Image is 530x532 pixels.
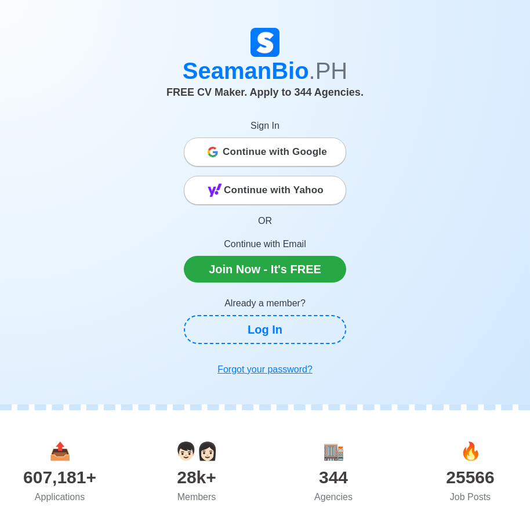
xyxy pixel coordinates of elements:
[65,57,465,85] h1: SeamanBio
[184,256,346,283] a: Join Now - It's FREE
[184,358,346,381] a: Forgot your password?
[184,296,346,310] p: Already a member?
[184,315,346,344] a: Log In
[265,464,402,490] div: 344
[128,464,265,490] div: 28k+
[184,176,346,205] button: Continue with Yahoo
[265,490,402,504] div: Agencies
[175,441,218,461] span: users
[184,137,346,167] button: Continue with Google
[166,86,364,98] span: FREE CV Maker. Apply to 344 Agencies.
[184,237,346,251] p: Continue with Email
[128,490,265,504] div: Members
[49,441,71,461] span: applications
[217,364,313,374] u: Forgot your password?
[323,441,344,461] span: agencies
[184,119,346,133] p: Sign In
[251,28,279,57] img: Logo
[309,58,348,84] span: .PH
[223,140,327,164] span: Continue with Google
[224,179,324,202] span: Continue with Yahoo
[460,441,481,461] span: jobs
[184,214,346,228] p: OR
